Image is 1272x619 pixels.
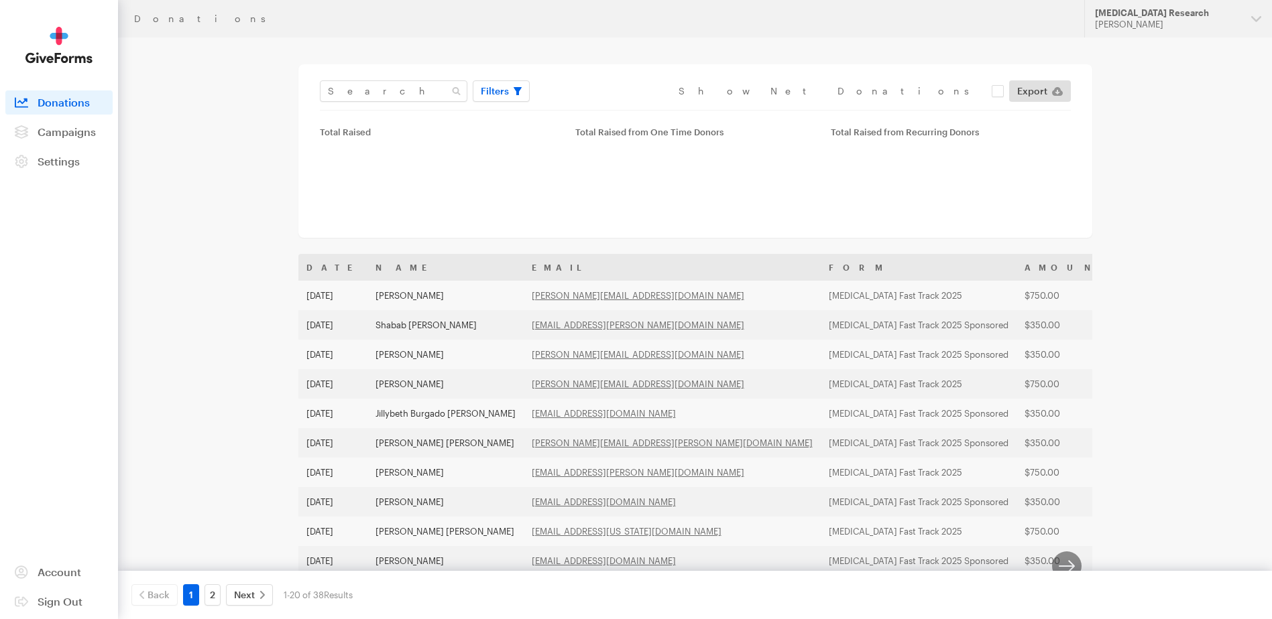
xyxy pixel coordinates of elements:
a: [PERSON_NAME][EMAIL_ADDRESS][PERSON_NAME][DOMAIN_NAME] [532,437,813,448]
a: [EMAIL_ADDRESS][DOMAIN_NAME] [532,496,676,507]
th: Email [524,254,821,281]
td: [PERSON_NAME] [367,487,524,517]
div: [MEDICAL_DATA] Research [1095,7,1240,19]
td: [MEDICAL_DATA] Fast Track 2025 Sponsored [821,310,1017,340]
td: [MEDICAL_DATA] Fast Track 2025 [821,281,1017,310]
input: Search Name & Email [320,80,467,102]
td: [DATE] [298,399,367,428]
td: [MEDICAL_DATA] Fast Track 2025 Sponsored [821,546,1017,575]
td: [MEDICAL_DATA] Fast Track 2025 Sponsored [821,340,1017,369]
td: [DATE] [298,281,367,310]
a: 2 [205,584,221,606]
td: [DATE] [298,487,367,517]
td: [PERSON_NAME] [367,546,524,575]
a: [EMAIL_ADDRESS][DOMAIN_NAME] [532,555,676,566]
td: [MEDICAL_DATA] Fast Track 2025 [821,369,1017,399]
td: [DATE] [298,428,367,458]
span: Donations [38,96,90,109]
td: [PERSON_NAME] [367,340,524,369]
td: [DATE] [298,546,367,575]
img: GiveForms [25,27,93,64]
th: Form [821,254,1017,281]
div: Total Raised [320,127,559,137]
td: $350.00 [1017,340,1125,369]
span: Next [234,587,255,603]
td: $350.00 [1017,310,1125,340]
span: Filters [481,83,509,99]
a: Donations [5,90,113,115]
td: $750.00 [1017,281,1125,310]
td: Jillybeth Burgado [PERSON_NAME] [367,399,524,428]
span: Export [1017,83,1047,99]
td: [PERSON_NAME] [367,281,524,310]
td: $750.00 [1017,517,1125,546]
a: Account [5,560,113,584]
td: [PERSON_NAME] [PERSON_NAME] [367,428,524,458]
a: [EMAIL_ADDRESS][PERSON_NAME][DOMAIN_NAME] [532,467,744,478]
button: Filters [473,80,530,102]
td: $750.00 [1017,458,1125,487]
div: Total Raised from One Time Donors [575,127,815,137]
a: [EMAIL_ADDRESS][US_STATE][DOMAIN_NAME] [532,526,721,537]
td: $350.00 [1017,487,1125,517]
div: 1-20 of 38 [284,584,353,606]
td: [MEDICAL_DATA] Fast Track 2025 Sponsored [821,428,1017,458]
td: [PERSON_NAME] [367,369,524,399]
a: [PERSON_NAME][EMAIL_ADDRESS][DOMAIN_NAME] [532,290,744,301]
th: Amount [1017,254,1125,281]
a: [PERSON_NAME][EMAIL_ADDRESS][DOMAIN_NAME] [532,349,744,360]
td: [MEDICAL_DATA] Fast Track 2025 Sponsored [821,399,1017,428]
th: Name [367,254,524,281]
td: $350.00 [1017,399,1125,428]
td: [PERSON_NAME] [PERSON_NAME] [367,517,524,546]
td: Shabab [PERSON_NAME] [367,310,524,340]
a: [EMAIL_ADDRESS][PERSON_NAME][DOMAIN_NAME] [532,320,744,330]
td: [MEDICAL_DATA] Fast Track 2025 Sponsored [821,487,1017,517]
td: [DATE] [298,369,367,399]
td: $350.00 [1017,428,1125,458]
a: Next [226,584,273,606]
a: Sign Out [5,590,113,614]
span: Results [324,590,353,600]
div: Total Raised from Recurring Donors [831,127,1070,137]
a: Export [1009,80,1071,102]
a: [PERSON_NAME][EMAIL_ADDRESS][DOMAIN_NAME] [532,379,744,389]
td: [DATE] [298,458,367,487]
td: [PERSON_NAME] [367,458,524,487]
td: $350.00 [1017,546,1125,575]
td: $750.00 [1017,369,1125,399]
div: [PERSON_NAME] [1095,19,1240,30]
td: [DATE] [298,340,367,369]
span: Sign Out [38,595,82,608]
span: Campaigns [38,125,96,138]
td: [DATE] [298,310,367,340]
a: Campaigns [5,120,113,144]
span: Settings [38,155,80,167]
a: [EMAIL_ADDRESS][DOMAIN_NAME] [532,408,676,419]
span: Account [38,565,81,578]
td: [MEDICAL_DATA] Fast Track 2025 [821,458,1017,487]
th: Date [298,254,367,281]
td: [DATE] [298,517,367,546]
a: Settings [5,149,113,174]
td: [MEDICAL_DATA] Fast Track 2025 [821,517,1017,546]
